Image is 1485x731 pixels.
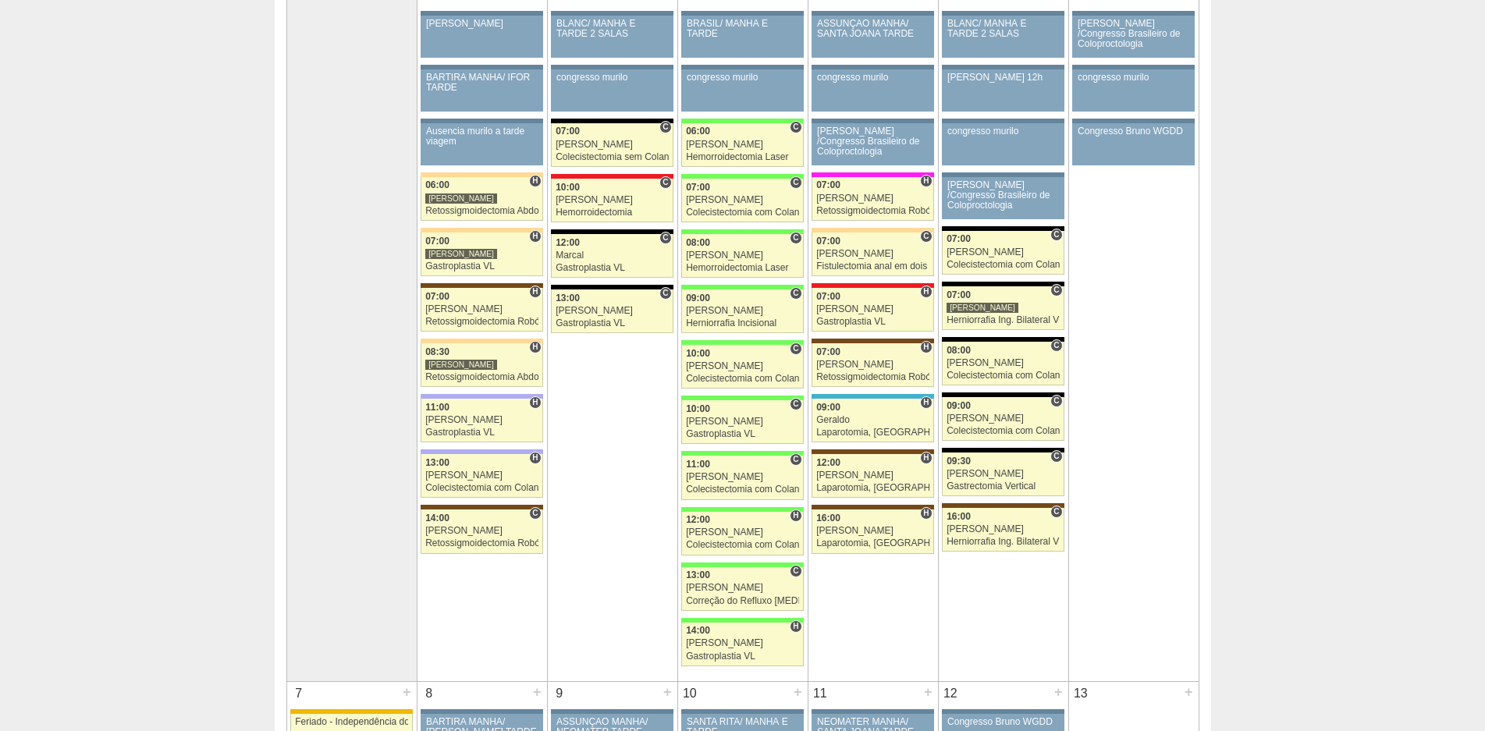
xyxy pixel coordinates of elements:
[659,121,671,133] span: Consultório
[678,682,702,705] div: 10
[421,177,542,221] a: H 06:00 [PERSON_NAME] Retossigmoidectomia Abdominal VL
[686,417,799,427] div: [PERSON_NAME]
[920,341,932,353] span: Hospital
[425,317,538,327] div: Retossigmoidectomia Robótica
[425,261,538,271] div: Gastroplastia VL
[687,73,798,83] div: congresso murilo
[816,402,840,413] span: 09:00
[421,394,542,399] div: Key: Christóvão da Gama
[812,343,933,387] a: H 07:00 [PERSON_NAME] Retossigmoidectomia Robótica
[681,174,803,179] div: Key: Brasil
[947,524,1060,534] div: [PERSON_NAME]
[790,398,801,410] span: Consultório
[681,11,803,16] div: Key: Aviso
[812,509,933,553] a: H 16:00 [PERSON_NAME] Laparotomia, [GEOGRAPHIC_DATA], Drenagem, Bridas
[686,403,710,414] span: 10:00
[942,65,1064,69] div: Key: Aviso
[816,317,929,327] div: Gastroplastia VL
[812,283,933,288] div: Key: Assunção
[947,456,971,467] span: 09:30
[686,570,710,580] span: 13:00
[421,11,542,16] div: Key: Aviso
[686,583,799,593] div: [PERSON_NAME]
[812,399,933,442] a: H 09:00 Geraldo Laparotomia, [GEOGRAPHIC_DATA], Drenagem, Bridas VL
[686,250,799,261] div: [PERSON_NAME]
[686,263,799,273] div: Hemorroidectomia Laser
[1050,339,1062,352] span: Consultório
[556,19,668,39] div: BLANC/ MANHÃ E TARDE 2 SALAS
[1050,395,1062,407] span: Consultório
[426,73,538,93] div: BARTIRA MANHÃ/ IFOR TARDE
[425,538,538,548] div: Retossigmoidectomia Robótica
[551,11,673,16] div: Key: Aviso
[686,318,799,328] div: Herniorrafia Incisional
[816,513,840,523] span: 16:00
[947,73,1059,83] div: [PERSON_NAME] 12h
[947,469,1060,479] div: [PERSON_NAME]
[425,359,497,371] div: [PERSON_NAME]
[681,507,803,512] div: Key: Brasil
[947,537,1060,547] div: Herniorrafia Ing. Bilateral VL
[939,682,963,705] div: 12
[947,345,971,356] span: 08:00
[681,340,803,345] div: Key: Brasil
[942,286,1064,330] a: C 07:00 [PERSON_NAME] Herniorrafia Ing. Bilateral VL
[681,179,803,222] a: C 07:00 [PERSON_NAME] Colecistectomia com Colangiografia VL
[812,177,933,221] a: H 07:00 [PERSON_NAME] Retossigmoidectomia Robótica
[816,261,929,271] div: Fistulectomia anal em dois tempos
[816,470,929,481] div: [PERSON_NAME]
[816,206,929,216] div: Retossigmoidectomia Robótica
[942,709,1064,714] div: Key: Aviso
[812,449,933,454] div: Key: Santa Joana
[947,247,1060,257] div: [PERSON_NAME]
[686,527,799,538] div: [PERSON_NAME]
[947,302,1018,314] div: [PERSON_NAME]
[1078,126,1189,137] div: Congresso Bruno WGDD
[920,396,932,409] span: Hospital
[947,511,971,522] span: 16:00
[947,717,1059,727] div: Congresso Bruno WGDD
[425,415,538,425] div: [PERSON_NAME]
[686,651,799,662] div: Gastroplastia VL
[551,234,673,278] a: C 12:00 Marcal Gastroplastia VL
[812,123,933,165] a: [PERSON_NAME] /Congresso Brasileiro de Coloproctologia
[942,172,1064,177] div: Key: Aviso
[556,126,580,137] span: 07:00
[421,505,542,509] div: Key: Santa Joana
[421,288,542,332] a: H 07:00 [PERSON_NAME] Retossigmoidectomia Robótica
[426,126,538,147] div: Ausencia murilo a tarde viagem
[947,426,1060,436] div: Colecistectomia com Colangiografia VL
[425,526,538,536] div: [PERSON_NAME]
[812,339,933,343] div: Key: Santa Joana
[816,179,840,190] span: 07:00
[947,358,1060,368] div: [PERSON_NAME]
[425,428,538,438] div: Gastroplastia VL
[681,234,803,278] a: C 08:00 [PERSON_NAME] Hemorroidectomia Laser
[1072,119,1194,123] div: Key: Aviso
[942,123,1064,165] a: congresso murilo
[1069,682,1093,705] div: 13
[556,237,580,248] span: 12:00
[947,180,1059,211] div: [PERSON_NAME] /Congresso Brasileiro de Coloproctologia
[556,208,669,218] div: Hemorroidectomia
[681,451,803,456] div: Key: Brasil
[421,454,542,498] a: H 13:00 [PERSON_NAME] Colecistectomia com Colangiografia VL
[686,429,799,439] div: Gastroplastia VL
[687,19,798,39] div: BRASIL/ MANHÃ E TARDE
[681,65,803,69] div: Key: Aviso
[421,709,542,714] div: Key: Aviso
[681,69,803,112] a: congresso murilo
[790,509,801,522] span: Hospital
[920,452,932,464] span: Hospital
[812,69,933,112] a: congresso murilo
[812,119,933,123] div: Key: Aviso
[556,306,669,316] div: [PERSON_NAME]
[790,232,801,244] span: Consultório
[425,470,538,481] div: [PERSON_NAME]
[425,304,538,314] div: [PERSON_NAME]
[421,339,542,343] div: Key: Bartira
[942,392,1064,397] div: Key: Blanc
[922,682,935,702] div: +
[947,126,1059,137] div: congresso murilo
[942,119,1064,123] div: Key: Aviso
